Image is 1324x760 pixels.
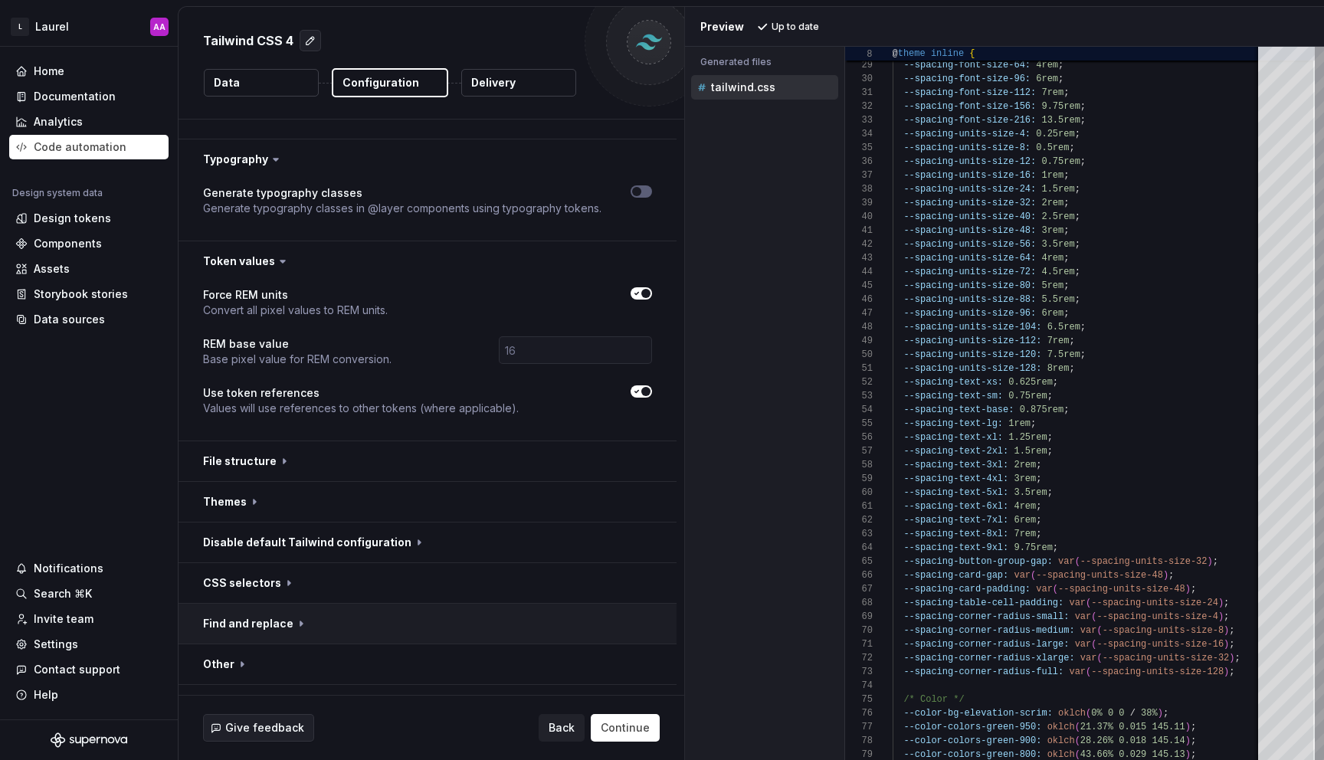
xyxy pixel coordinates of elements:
[1047,363,1069,374] span: 8rem
[1074,611,1091,622] span: var
[845,155,873,169] div: 36
[903,294,1036,305] span: --spacing-units-size-88:
[1031,570,1036,581] span: (
[845,334,873,348] div: 49
[1014,487,1047,498] span: 3.5rem
[903,87,1036,98] span: --spacing-font-size-112:
[845,706,873,720] div: 76
[845,47,873,61] span: 8
[1190,722,1195,732] span: ;
[9,135,169,159] a: Code automation
[903,239,1036,250] span: --spacing-units-size-56:
[1052,377,1057,388] span: ;
[1162,570,1168,581] span: )
[1041,115,1080,126] span: 13.5rem
[1074,239,1080,250] span: ;
[1063,280,1069,291] span: ;
[1063,253,1069,264] span: ;
[9,84,169,109] a: Documentation
[34,312,105,327] div: Data sources
[903,501,1008,512] span: --spacing-text-6xl:
[1036,74,1058,84] span: 6rem
[1047,391,1052,401] span: ;
[203,401,519,416] p: Values will use references to other tokens (where applicable).
[34,261,70,277] div: Assets
[34,236,102,251] div: Components
[539,714,585,742] button: Back
[903,460,1008,470] span: --spacing-text-3xl:
[9,556,169,581] button: Notifications
[1036,473,1041,484] span: ;
[845,527,873,541] div: 63
[9,110,169,134] a: Analytics
[461,69,576,97] button: Delivery
[1047,322,1080,332] span: 6.5rem
[845,72,873,86] div: 30
[1091,708,1102,719] span: 0%
[845,596,873,610] div: 68
[845,734,873,748] div: 78
[903,170,1036,181] span: --spacing-units-size-16:
[1107,708,1113,719] span: 0
[203,287,388,303] p: Force REM units
[1224,598,1229,608] span: ;
[845,362,873,375] div: 51
[845,237,873,251] div: 42
[34,611,93,627] div: Invite team
[1041,225,1063,236] span: 3rem
[1031,418,1036,429] span: ;
[1019,405,1063,415] span: 0.875rem
[845,568,873,582] div: 66
[1119,722,1146,732] span: 0.015
[9,257,169,281] a: Assets
[1229,639,1234,650] span: ;
[1185,722,1190,732] span: )
[903,667,1063,677] span: --spacing-corner-radius-full:
[1234,653,1240,663] span: ;
[1041,101,1080,112] span: 9.75rem
[1063,198,1069,208] span: ;
[1014,460,1036,470] span: 2rem
[903,542,1008,553] span: --spacing-text-9xl:
[903,570,1008,581] span: --spacing-card-gap:
[34,637,78,652] div: Settings
[1224,625,1229,636] span: )
[845,348,873,362] div: 50
[1041,280,1063,291] span: 5rem
[700,56,829,68] p: Generated files
[845,306,873,320] div: 47
[1041,294,1074,305] span: 5.5rem
[903,653,1074,663] span: --spacing-corner-radius-xlarge:
[845,637,873,651] div: 71
[1096,611,1217,622] span: --spacing-units-size-4
[903,156,1036,167] span: --spacing-units-size-12:
[1096,625,1102,636] span: (
[35,19,69,34] div: Laurel
[1080,722,1113,732] span: 21.37%
[903,405,1014,415] span: --spacing-text-base:
[903,280,1036,291] span: --spacing-units-size-80:
[203,336,392,352] p: REM base value
[601,720,650,735] span: Continue
[9,657,169,682] button: Contact support
[1041,211,1074,222] span: 2.5rem
[1036,501,1041,512] span: ;
[34,662,120,677] div: Contact support
[1014,570,1031,581] span: var
[34,287,128,302] div: Storybook stories
[700,19,744,34] div: Preview
[903,598,1063,608] span: --spacing-table-cell-padding:
[12,187,103,199] div: Design system data
[1080,653,1096,663] span: var
[1091,611,1096,622] span: (
[549,720,575,735] span: Back
[1047,349,1080,360] span: 7.5rem
[34,561,103,576] div: Notifications
[203,714,314,742] button: Give feedback
[903,487,1008,498] span: --spacing-text-5xl:
[1086,598,1091,608] span: (
[1069,142,1074,153] span: ;
[898,48,926,59] span: theme
[845,224,873,237] div: 41
[903,639,1069,650] span: --spacing-corner-radius-large:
